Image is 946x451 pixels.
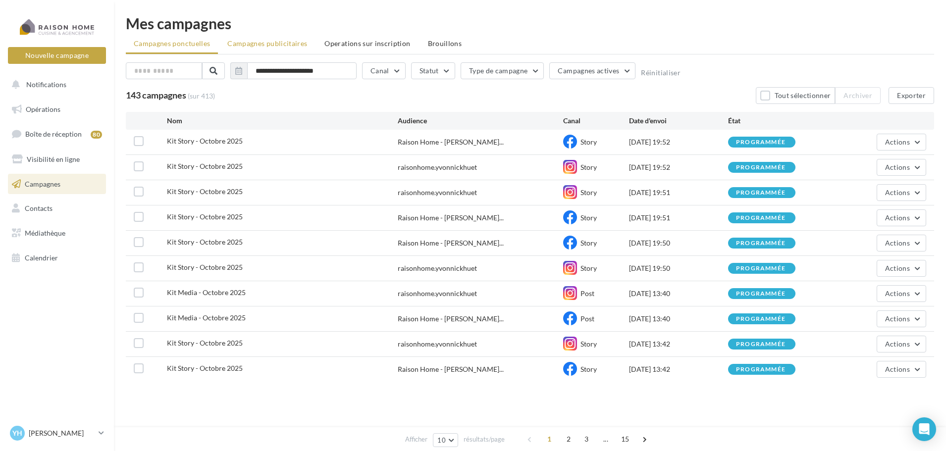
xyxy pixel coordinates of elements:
span: Raison Home - [PERSON_NAME]... [398,238,504,248]
span: Contacts [25,204,53,212]
span: Actions [885,239,910,247]
div: programmée [736,164,786,171]
button: Canal [362,62,406,79]
span: Actions [885,289,910,298]
span: ... [598,431,614,447]
button: Réinitialiser [641,69,681,77]
span: Notifications [26,80,66,89]
div: 80 [91,131,102,139]
div: raisonhome.yvonnickhuet [398,188,477,198]
span: Kit Story - Octobre 2025 [167,364,243,372]
button: Actions [877,134,926,150]
span: Post [580,314,594,323]
div: programmée [736,215,786,221]
a: Opérations [6,99,108,120]
a: Calendrier [6,248,108,268]
span: Kit Media - Octobre 2025 [167,313,246,322]
span: Actions [885,163,910,171]
div: Nom [167,116,398,126]
button: Actions [877,159,926,176]
span: Actions [885,138,910,146]
div: raisonhome.yvonnickhuet [398,162,477,172]
div: État [728,116,827,126]
span: Raison Home - [PERSON_NAME]... [398,314,504,324]
div: programmée [736,366,786,373]
div: [DATE] 13:42 [629,339,728,349]
button: Actions [877,235,926,251]
span: Actions [885,314,910,323]
div: [DATE] 19:52 [629,137,728,147]
span: Afficher [405,435,427,444]
span: Story [580,239,597,247]
span: Story [580,163,597,171]
div: programmée [736,291,786,297]
button: Actions [877,184,926,201]
div: Date d'envoi [629,116,728,126]
button: Tout sélectionner [756,87,835,104]
p: [PERSON_NAME] [29,428,95,438]
span: Campagnes publicitaires [227,39,307,48]
button: Exporter [889,87,934,104]
div: [DATE] 13:42 [629,364,728,374]
div: [DATE] 19:52 [629,162,728,172]
a: Médiathèque [6,223,108,244]
button: Type de campagne [461,62,544,79]
span: Médiathèque [25,229,65,237]
a: Boîte de réception80 [6,123,108,145]
span: 15 [617,431,633,447]
span: Story [580,138,597,146]
div: Open Intercom Messenger [912,417,936,441]
span: Calendrier [25,253,58,262]
a: Contacts [6,198,108,219]
div: [DATE] 13:40 [629,289,728,299]
span: Boîte de réception [25,130,82,138]
div: programmée [736,190,786,196]
span: Actions [885,188,910,197]
div: programmée [736,265,786,272]
span: Story [580,264,597,272]
span: Kit Story - Octobre 2025 [167,263,243,271]
span: Actions [885,365,910,373]
a: YH [PERSON_NAME] [8,424,106,443]
button: 10 [433,433,458,447]
button: Actions [877,285,926,302]
span: Brouillons [428,39,462,48]
a: Visibilité en ligne [6,149,108,170]
button: Actions [877,310,926,327]
span: 3 [578,431,594,447]
div: raisonhome.yvonnickhuet [398,289,477,299]
span: 1 [541,431,557,447]
span: Actions [885,264,910,272]
button: Archiver [835,87,881,104]
div: programmée [736,139,786,146]
span: Kit Story - Octobre 2025 [167,187,243,196]
div: [DATE] 19:51 [629,188,728,198]
a: Campagnes [6,174,108,195]
span: Kit Media - Octobre 2025 [167,288,246,297]
span: Visibilité en ligne [27,155,80,163]
button: Actions [877,361,926,378]
div: [DATE] 19:50 [629,238,728,248]
span: Story [580,340,597,348]
div: raisonhome.yvonnickhuet [398,339,477,349]
span: Story [580,213,597,222]
span: Kit Story - Octobre 2025 [167,339,243,347]
span: (sur 413) [188,91,215,101]
span: Raison Home - [PERSON_NAME]... [398,364,504,374]
span: Actions [885,213,910,222]
span: Raison Home - [PERSON_NAME]... [398,213,504,223]
div: programmée [736,240,786,247]
div: Canal [563,116,629,126]
span: Post [580,289,594,298]
div: [DATE] 13:40 [629,314,728,324]
span: Story [580,365,597,373]
span: Kit Story - Octobre 2025 [167,162,243,170]
button: Actions [877,260,926,277]
button: Notifications [6,74,104,95]
button: Statut [411,62,455,79]
span: Opérations [26,105,60,113]
span: Actions [885,340,910,348]
span: Raison Home - [PERSON_NAME]... [398,137,504,147]
button: Actions [877,336,926,352]
span: Kit Story - Octobre 2025 [167,238,243,246]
